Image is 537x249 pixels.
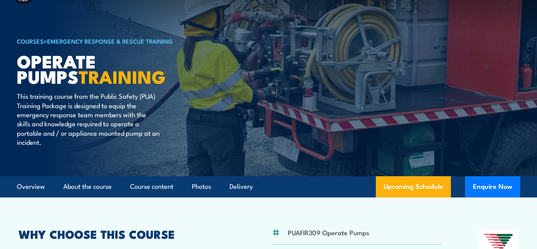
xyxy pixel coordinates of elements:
strong: TRAINING [79,63,166,90]
h6: > [17,36,211,46]
button: Enquire Now [465,176,520,197]
h1: Operate Pumps [17,53,211,84]
a: Photos [192,176,211,197]
h2: WHY CHOOSE THIS COURSE [18,229,235,239]
a: Course content [130,176,173,197]
a: About the course [63,176,112,197]
p: This training course from the Public Safety (PUA) Training Package is designed to equip the emerg... [17,91,160,146]
a: Delivery [230,176,253,197]
li: PUAFIR309 Operate Pumps [288,228,369,237]
a: COURSES [17,37,44,45]
a: Emergency Response & Rescue Training [47,37,173,45]
a: Overview [17,176,45,197]
a: Upcoming Schedule [376,176,451,197]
